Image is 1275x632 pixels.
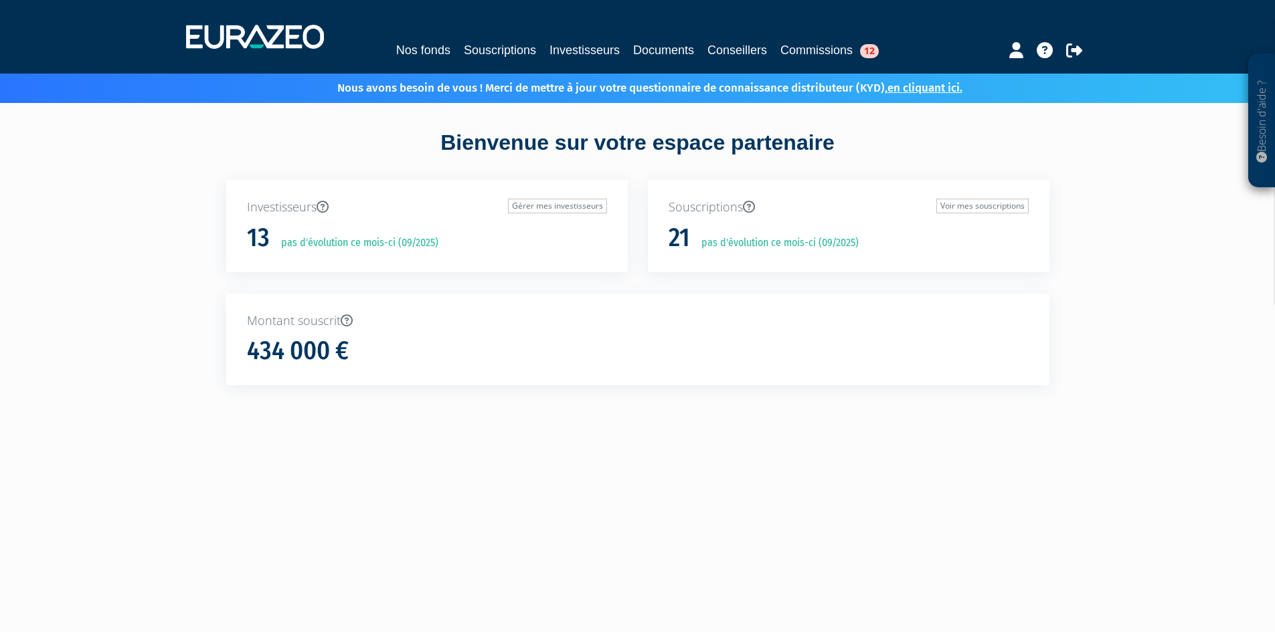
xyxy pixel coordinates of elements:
[464,41,536,60] a: Souscriptions
[396,41,450,60] a: Nos fonds
[549,41,620,60] a: Investisseurs
[669,199,1029,216] p: Souscriptions
[936,199,1029,213] a: Voir mes souscriptions
[707,41,767,60] a: Conseillers
[272,235,438,251] p: pas d'évolution ce mois-ci (09/2025)
[247,337,349,365] h1: 434 000 €
[247,312,1029,330] p: Montant souscrit
[299,77,962,96] p: Nous avons besoin de vous ! Merci de mettre à jour votre questionnaire de connaissance distribute...
[633,41,694,60] a: Documents
[887,81,962,95] a: en cliquant ici.
[216,128,1059,180] div: Bienvenue sur votre espace partenaire
[247,224,270,252] h1: 13
[780,41,879,60] a: Commissions12
[860,44,879,58] span: 12
[186,25,324,49] img: 1732889491-logotype_eurazeo_blanc_rvb.png
[692,235,859,251] p: pas d'évolution ce mois-ci (09/2025)
[669,224,690,252] h1: 21
[1254,61,1270,181] p: Besoin d'aide ?
[247,199,607,216] p: Investisseurs
[508,199,607,213] a: Gérer mes investisseurs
